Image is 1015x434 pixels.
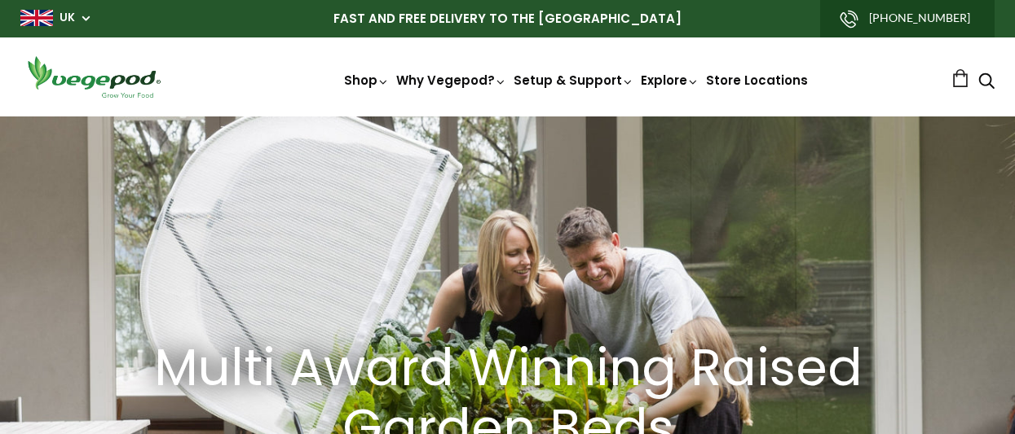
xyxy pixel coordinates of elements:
[344,72,390,89] a: Shop
[20,54,167,100] img: Vegepod
[978,74,995,91] a: Search
[60,10,75,26] a: UK
[514,72,634,89] a: Setup & Support
[396,72,507,89] a: Why Vegepod?
[706,72,808,89] a: Store Locations
[641,72,699,89] a: Explore
[20,10,53,26] img: gb_large.png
